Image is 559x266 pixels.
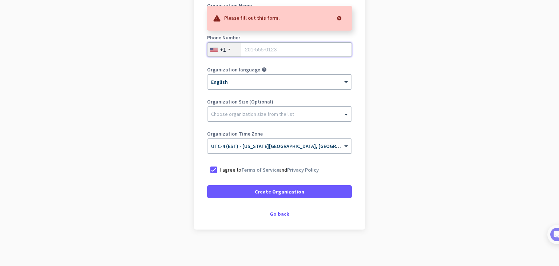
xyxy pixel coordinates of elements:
[207,99,352,104] label: Organization Size (Optional)
[262,67,267,72] i: help
[207,3,352,8] label: Organization Name
[207,67,260,72] label: Organization language
[241,167,279,173] a: Terms of Service
[207,35,352,40] label: Phone Number
[255,188,304,195] span: Create Organization
[220,46,226,53] div: +1
[207,42,352,57] input: 201-555-0123
[207,185,352,198] button: Create Organization
[207,131,352,136] label: Organization Time Zone
[287,167,319,173] a: Privacy Policy
[207,211,352,216] div: Go back
[220,166,319,173] p: I agree to and
[224,14,280,21] p: Please fill out this form.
